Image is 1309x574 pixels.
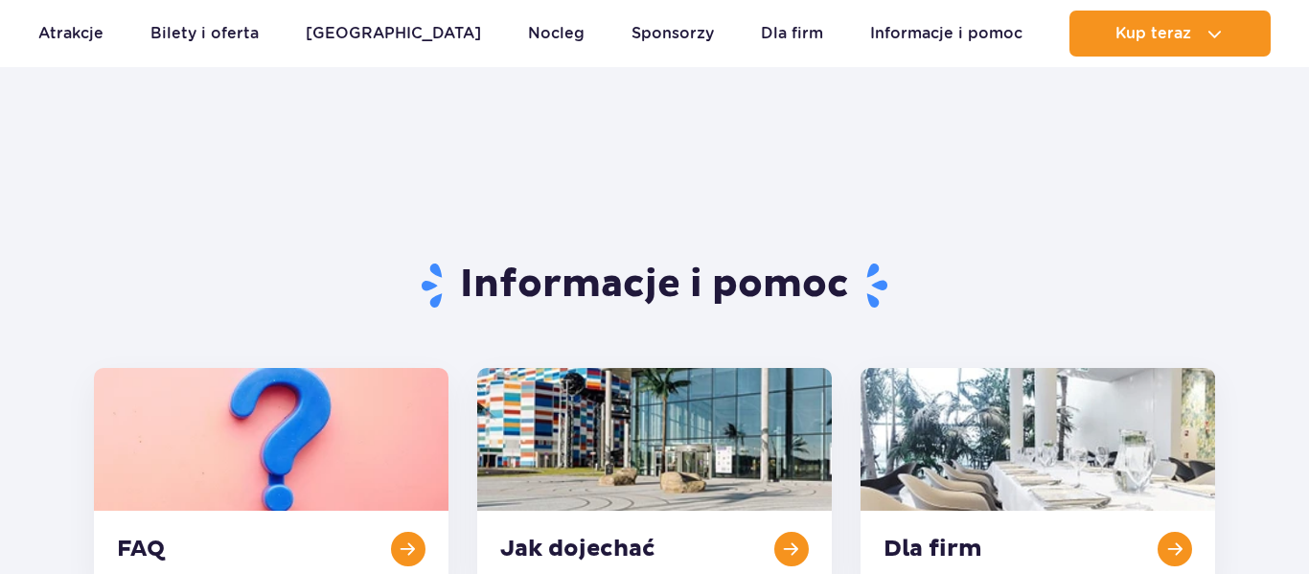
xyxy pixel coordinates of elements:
[1069,11,1271,57] button: Kup teraz
[632,11,714,57] a: Sponsorzy
[306,11,481,57] a: [GEOGRAPHIC_DATA]
[1115,25,1191,42] span: Kup teraz
[761,11,823,57] a: Dla firm
[38,11,103,57] a: Atrakcje
[150,11,259,57] a: Bilety i oferta
[528,11,585,57] a: Nocleg
[870,11,1022,57] a: Informacje i pomoc
[94,261,1216,310] h1: Informacje i pomoc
